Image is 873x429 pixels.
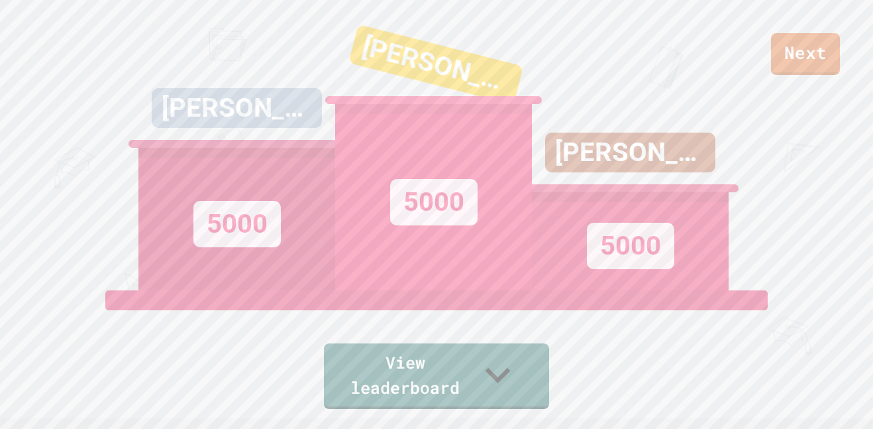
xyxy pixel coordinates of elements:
[390,179,478,225] div: 5000
[193,201,281,247] div: 5000
[771,33,840,75] a: Next
[152,88,322,128] div: [PERSON_NAME]
[545,133,715,172] div: [PERSON_NAME]
[587,223,674,269] div: 5000
[324,343,549,409] a: View leaderboard
[348,24,523,105] div: [PERSON_NAME]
